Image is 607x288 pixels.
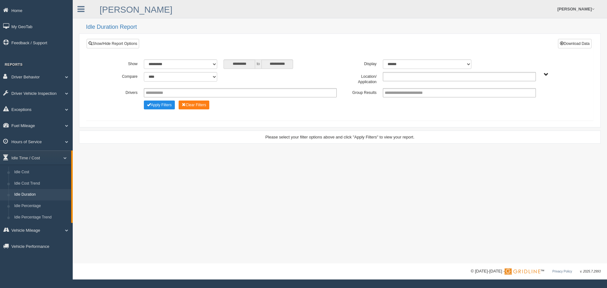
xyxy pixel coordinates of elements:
[100,5,172,15] a: [PERSON_NAME]
[580,270,601,273] span: v. 2025.7.2993
[11,212,71,223] a: Idle Percentage Trend
[101,59,141,67] label: Show
[179,101,209,109] button: Change Filter Options
[101,88,141,96] label: Drivers
[85,134,595,140] div: Please select your filter options above and click "Apply Filters" to view your report.
[86,24,601,30] h2: Idle Duration Report
[101,72,141,80] label: Compare
[11,178,71,189] a: Idle Cost Trend
[558,39,592,48] button: Download Data
[11,167,71,178] a: Idle Cost
[552,270,572,273] a: Privacy Policy
[471,268,601,275] div: © [DATE]-[DATE] - ™
[340,72,380,85] label: Location/ Application
[11,189,71,200] a: Idle Duration
[255,59,261,69] span: to
[340,59,380,67] label: Display
[505,268,540,275] img: Gridline
[87,39,139,48] a: Show/Hide Report Options
[144,101,175,109] button: Change Filter Options
[340,88,380,96] label: Group Results
[11,200,71,212] a: Idle Percentage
